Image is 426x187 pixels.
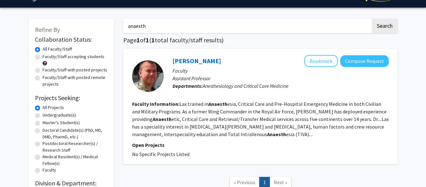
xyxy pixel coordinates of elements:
p: Open Projects [132,141,389,149]
label: Doctoral Candidate(s) (PhD, MD, DMD, PharmD, etc.) [43,127,108,140]
span: 1 [146,36,149,44]
b: Anaesth [208,101,227,107]
iframe: Chat [5,159,27,182]
fg-read-more: Lax trained in esia, Critical Care and Pre-Hospital Emergency Medicine in both Civilian and Milit... [132,101,389,137]
input: Search Keywords [123,19,371,33]
label: Faculty/Staff with posted projects [43,67,107,73]
span: 1 [137,36,140,44]
span: Refine By [35,26,60,33]
p: Assistant Professor [172,75,389,82]
b: Faculty Information: [132,101,179,107]
p: Faculty [172,67,389,75]
label: All Projects [43,104,64,111]
span: 1 [151,36,155,44]
h2: Collaboration Status: [35,36,108,43]
label: Postdoctoral Researcher(s) / Research Staff [43,140,108,154]
label: Master's Student(s) [43,119,80,126]
label: Faculty/Staff with posted remote projects [43,74,108,87]
h1: Page of ( total faculty/staff results) [123,36,398,44]
b: Anaesth [267,131,286,137]
label: Medical Resident(s) / Medical Fellow(s) [43,154,108,167]
a: [PERSON_NAME] [172,57,221,65]
button: Compose Request to Peter Lax [340,55,389,67]
span: No Specific Projects Listed [132,151,190,157]
span: Anesthesiology and Critical Care Medicine [203,83,289,89]
h2: Projects Seeking: [35,94,108,102]
h2: Division & Department: [35,179,108,187]
button: Search [372,19,398,33]
span: Next » [274,179,287,185]
b: Anaesth [153,116,172,122]
b: Departments: [172,83,203,89]
label: Faculty [43,167,56,173]
label: Undergraduate(s) [43,112,76,118]
label: Faculty/Staff accepting students [43,53,104,60]
button: Add Peter Lax to Bookmarks [304,55,338,67]
span: « Previous [234,179,255,185]
label: All Faculty/Staff [43,46,72,52]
